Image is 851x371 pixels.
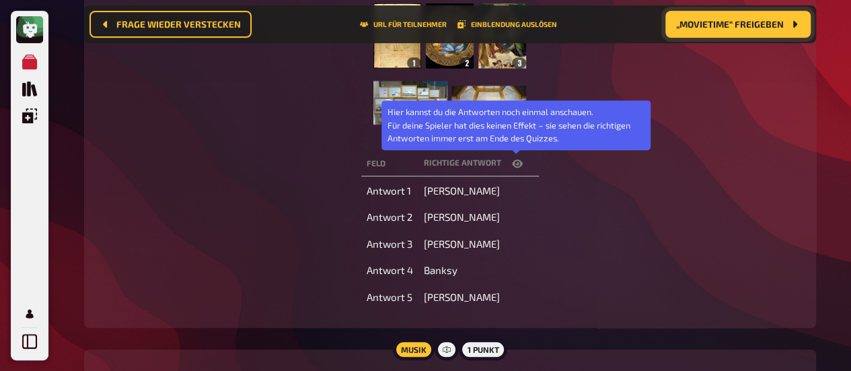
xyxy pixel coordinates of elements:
[16,75,43,102] a: Quiz Sammlung
[424,238,500,250] span: [PERSON_NAME]
[361,179,418,203] td: Antwort 1
[89,11,252,38] button: Frage wieder verstecken
[392,339,434,360] div: Musik
[424,264,457,276] span: Banksy
[361,285,418,310] td: Antwort 5
[418,151,539,176] th: Richtige Antwort
[424,291,500,303] span: [PERSON_NAME]
[361,232,418,257] td: Antwort 3
[16,102,43,129] a: Einblendungen
[665,11,811,38] button: „Movietime“ freigeben
[16,300,43,327] a: Profil
[361,259,418,283] td: Antwort 4
[16,48,43,75] a: Meine Quizze
[424,211,500,223] span: [PERSON_NAME]
[360,20,447,28] button: URL für Teilnehmer
[459,339,507,360] div: 1 Punkt
[116,20,241,29] span: Frage wieder verstecken
[676,20,784,29] span: „Movietime“ freigeben
[361,151,418,176] th: Feld
[373,3,525,138] img: image
[361,205,418,230] td: Antwort 2
[424,184,500,197] span: [PERSON_NAME]
[457,20,557,28] button: Einblendung auslösen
